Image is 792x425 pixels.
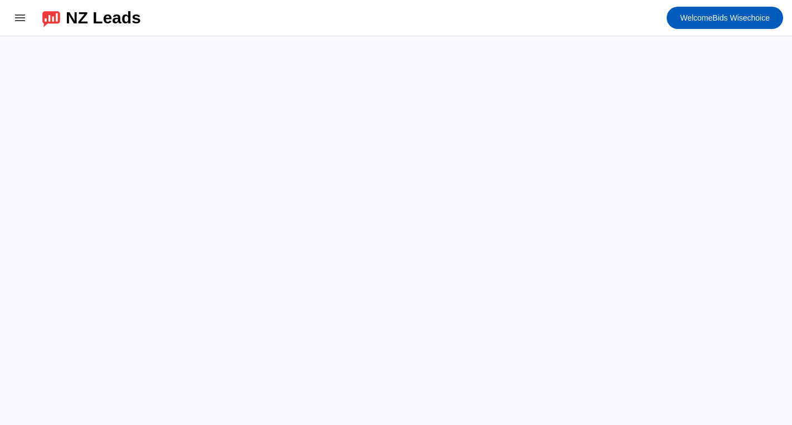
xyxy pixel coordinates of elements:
span: Bids Wisechoice [680,10,770,26]
mat-icon: menu [13,11,27,25]
div: NZ Leads [66,10,141,26]
img: logo [42,8,60,27]
button: WelcomeBids Wisechoice [667,7,783,29]
span: Welcome [680,13,712,22]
